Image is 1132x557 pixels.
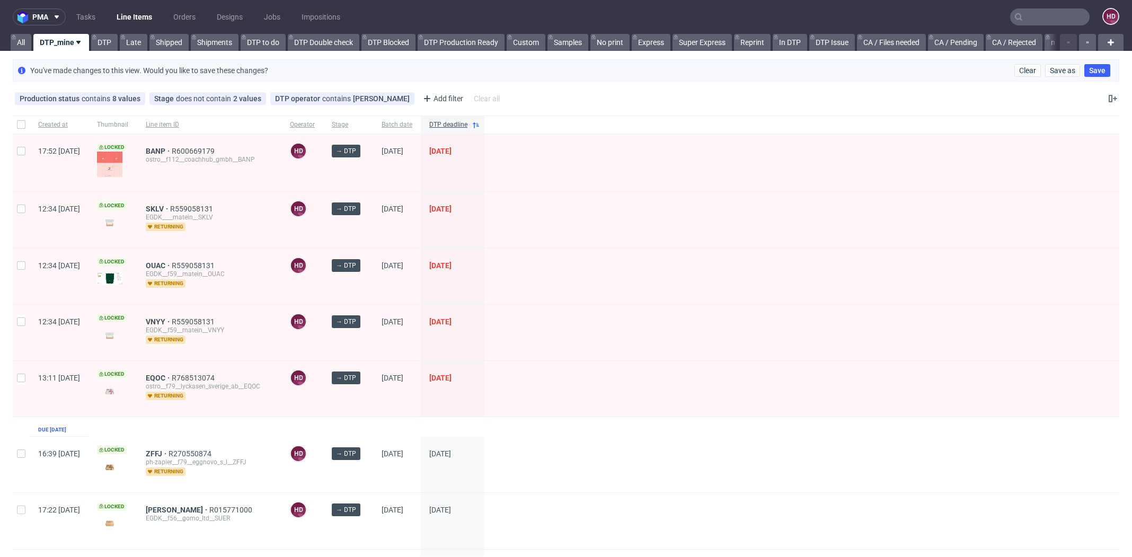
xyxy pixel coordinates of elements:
[275,94,322,103] span: DTP operator
[210,8,249,25] a: Designs
[120,34,147,51] a: Late
[986,34,1042,51] a: CA / Rejected
[97,215,122,229] img: version_two_editor_design
[146,392,185,400] span: returning
[191,34,238,51] a: Shipments
[70,8,102,25] a: Tasks
[97,502,127,511] span: Locked
[97,258,127,266] span: Locked
[382,374,403,382] span: [DATE]
[38,120,80,129] span: Created at
[1014,64,1041,77] button: Clear
[82,94,112,103] span: contains
[336,505,356,515] span: → DTP
[1045,64,1080,77] button: Save as
[429,449,451,458] span: [DATE]
[33,34,89,51] a: DTP_mine
[382,147,403,155] span: [DATE]
[418,34,505,51] a: DTP Production Ready
[928,34,984,51] a: CA / Pending
[97,120,129,129] span: Thumbnail
[146,147,172,155] span: BANP
[361,34,415,51] a: DTP Blocked
[30,65,268,76] p: You've made changes to this view. Would you like to save these changes?
[336,449,356,458] span: → DTP
[38,374,80,382] span: 13:11 [DATE]
[288,34,359,51] a: DTP Double check
[773,34,807,51] a: In DTP
[419,90,465,107] div: Add filter
[241,34,286,51] a: DTP to do
[336,317,356,326] span: → DTP
[146,374,172,382] span: EQOC
[38,449,80,458] span: 16:39 [DATE]
[97,516,122,531] img: version_two_editor_design
[429,205,452,213] span: [DATE]
[233,94,261,103] div: 2 values
[291,502,306,517] figcaption: HD
[336,204,356,214] span: → DTP
[146,514,273,523] div: EGDK__f56__gomo_ltd__SUER
[507,34,545,51] a: Custom
[1103,9,1118,24] figcaption: HD
[38,261,80,270] span: 12:34 [DATE]
[673,34,732,51] a: Super Express
[169,449,214,458] a: R270550874
[91,34,118,51] a: DTP
[146,467,185,476] span: returning
[97,446,127,454] span: Locked
[146,205,170,213] a: SKLV
[146,326,273,334] div: EGDK__f59__matein__VNYY
[38,317,80,326] span: 12:34 [DATE]
[632,34,670,51] a: Express
[1045,34,1104,51] a: n / Production
[857,34,926,51] a: CA / Files needed
[172,261,217,270] a: R559058131
[353,94,410,103] div: [PERSON_NAME]
[1089,67,1106,74] span: Save
[336,261,356,270] span: → DTP
[20,94,82,103] span: Production status
[146,213,273,222] div: EGDK____matein__SKLV
[146,458,273,466] div: ph-zapier__f79__eggnovo_s_l__ZFFJ
[97,384,122,399] img: version_two_editor_design
[291,446,306,461] figcaption: HD
[97,152,122,177] img: version_two_editor_design.png
[146,155,273,164] div: ostro__f112__coachhub_gmbh__BANP
[146,317,172,326] a: VNYY
[209,506,254,514] a: R015771000
[290,120,315,129] span: Operator
[1019,67,1036,74] span: Clear
[146,449,169,458] a: ZFFJ
[97,272,122,285] img: version_two_editor_design.png
[382,506,403,514] span: [DATE]
[1050,67,1075,74] span: Save as
[291,314,306,329] figcaption: HD
[97,143,127,152] span: Locked
[146,270,273,278] div: EGDK__f59__matein__OUAC
[291,144,306,158] figcaption: HD
[146,335,185,344] span: returning
[11,34,31,51] a: All
[429,374,452,382] span: [DATE]
[146,261,172,270] span: OUAC
[429,317,452,326] span: [DATE]
[172,374,217,382] a: R768513074
[809,34,855,51] a: DTP Issue
[13,8,66,25] button: pma
[38,426,66,434] div: Due [DATE]
[258,8,287,25] a: Jobs
[97,201,127,210] span: Locked
[547,34,588,51] a: Samples
[154,94,176,103] span: Stage
[172,317,217,326] a: R559058131
[97,460,122,474] img: version_two_editor_design
[176,94,233,103] span: does not contain
[429,120,467,129] span: DTP deadline
[38,506,80,514] span: 17:22 [DATE]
